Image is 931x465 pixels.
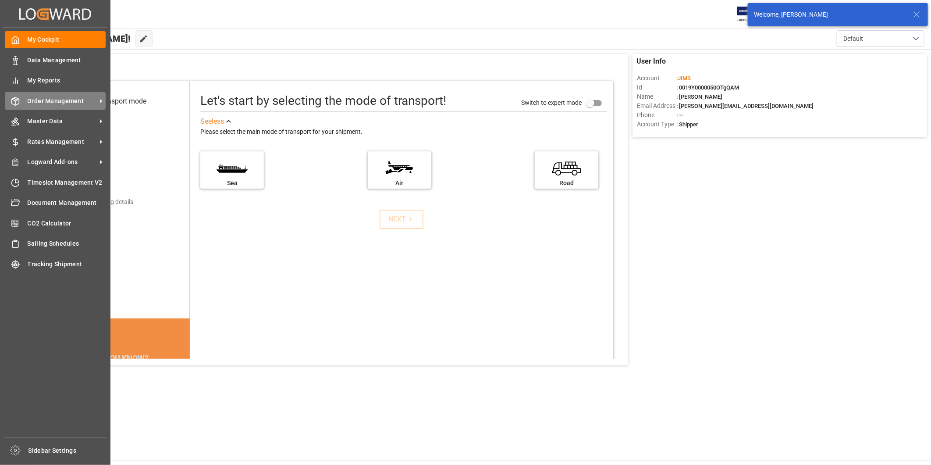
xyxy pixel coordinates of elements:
[837,30,924,47] button: open menu
[737,7,768,22] img: Exertis%20JAM%20-%20Email%20Logo.jpg_1722504956.jpg
[372,179,427,188] div: Air
[388,214,415,225] div: NEXT
[28,198,106,207] span: Document Management
[678,75,691,82] span: JIMS
[28,446,107,455] span: Sidebar Settings
[539,179,594,188] div: Road
[78,96,146,107] div: Select transport mode
[28,35,106,44] span: My Cockpit
[637,56,666,67] span: User Info
[637,83,676,92] span: Id
[28,76,106,85] span: My Reports
[28,239,106,248] span: Sailing Schedules
[78,197,133,207] div: Add shipping details
[28,157,97,167] span: Logward Add-ons
[28,117,97,126] span: Master Data
[843,34,863,43] span: Default
[637,74,676,83] span: Account
[5,174,106,191] a: Timeslot Management V2
[28,260,106,269] span: Tracking Shipment
[676,112,683,118] span: : —
[5,194,106,211] a: Document Management
[637,111,676,120] span: Phone
[200,127,607,137] div: Please select the main mode of transport for your shipment.
[5,51,106,68] a: Data Management
[200,116,224,127] div: See less
[5,31,106,48] a: My Cockpit
[754,10,905,19] div: Welcome, [PERSON_NAME]
[380,210,423,229] button: NEXT
[5,255,106,272] a: Tracking Shipment
[28,219,106,228] span: CO2 Calculator
[676,121,698,128] span: : Shipper
[676,84,739,91] span: : 0019Y0000050OTgQAM
[5,215,106,232] a: CO2 Calculator
[5,235,106,252] a: Sailing Schedules
[637,120,676,129] span: Account Type
[28,97,97,106] span: Order Management
[676,103,814,109] span: : [PERSON_NAME][EMAIL_ADDRESS][DOMAIN_NAME]
[28,137,97,147] span: Rates Management
[637,101,676,111] span: Email Address
[28,56,106,65] span: Data Management
[676,93,722,100] span: : [PERSON_NAME]
[5,72,106,89] a: My Reports
[676,75,691,82] span: :
[637,92,676,101] span: Name
[49,349,190,368] div: DID YOU KNOW?
[205,179,259,188] div: Sea
[36,30,131,47] span: Hello [PERSON_NAME]!
[521,99,582,106] span: Switch to expert mode
[28,178,106,187] span: Timeslot Management V2
[200,92,446,110] div: Let's start by selecting the mode of transport!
